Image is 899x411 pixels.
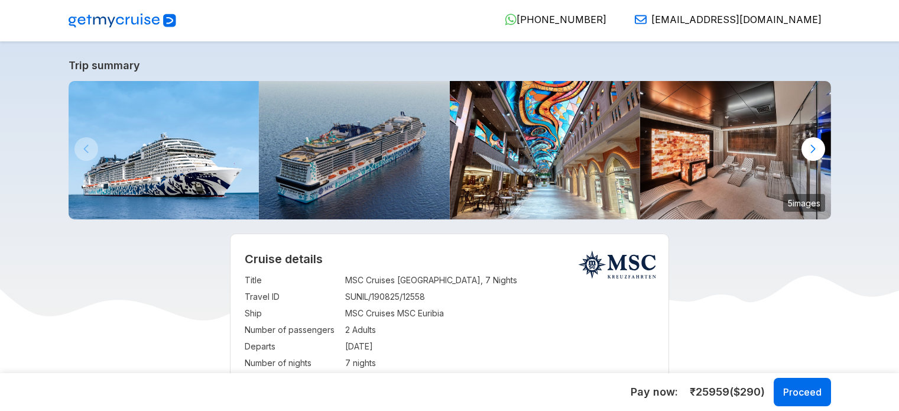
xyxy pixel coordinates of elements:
td: 7 nights [345,355,654,371]
td: Number of passengers [245,322,339,338]
td: SUNIL/190825/12558 [345,289,654,305]
td: Departs [245,338,339,355]
td: : [339,272,345,289]
span: [PHONE_NUMBER] [517,14,606,25]
td: : [339,371,345,388]
td: [DATE] [345,338,654,355]
a: [PHONE_NUMBER] [495,14,606,25]
td: : [339,305,345,322]
td: : [339,322,345,338]
img: msc-euribia-galleria.jpg [450,81,641,219]
h2: Cruise details [245,252,654,266]
td: 2 Adults [345,322,654,338]
td: : [339,338,345,355]
td: CPH [345,371,654,388]
td: Departure Port [245,371,339,388]
img: msc-euribia-msc-aurea-spa.jpg [640,81,831,219]
span: ₹ 25959 ($ 290 ) [690,384,765,400]
td: : [339,289,345,305]
button: Proceed [774,378,831,406]
h5: Pay now: [631,385,678,399]
a: [EMAIL_ADDRESS][DOMAIN_NAME] [625,14,822,25]
td: MSC Cruises MSC Euribia [345,305,654,322]
td: : [339,355,345,371]
td: Ship [245,305,339,322]
td: MSC Cruises [GEOGRAPHIC_DATA], 7 Nights [345,272,654,289]
td: Title [245,272,339,289]
td: Travel ID [245,289,339,305]
img: 3.-MSC-EURIBIA.jpg [69,81,259,219]
img: b9ac817bb67756416f3ab6da6968c64a.jpeg [259,81,450,219]
span: [EMAIL_ADDRESS][DOMAIN_NAME] [651,14,822,25]
img: WhatsApp [505,14,517,25]
a: Trip summary [69,59,831,72]
img: Email [635,14,647,25]
small: 5 images [783,194,825,212]
td: Number of nights [245,355,339,371]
